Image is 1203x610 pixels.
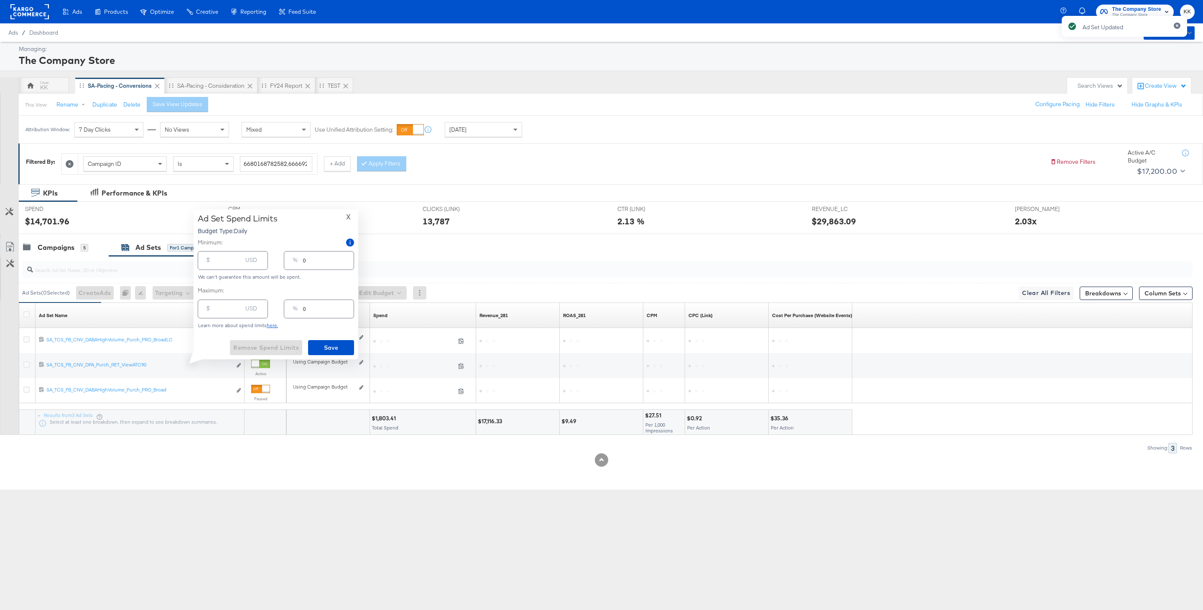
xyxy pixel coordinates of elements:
span: Per Action [771,424,794,431]
div: SA_TCS_FB_CNV_DPA_Purch_RET_ViewATC90 [46,361,232,368]
div: Cost Per Purchase (Website Events) [772,312,852,319]
button: Duplicate [92,101,117,109]
div: Attribution Window: [25,127,70,132]
span: Per 1,000 Impressions [645,422,673,434]
div: KK [40,84,48,91]
div: 2.13 % [617,215,645,227]
div: $17,116.33 [478,417,505,425]
span: Optimize [150,8,174,15]
div: % [289,254,301,269]
div: % [289,303,301,318]
div: $0.92 [687,414,704,422]
span: Reporting [240,8,266,15]
label: Active [251,371,270,376]
div: CPC (Link) [688,312,713,319]
div: $1,803.41 [372,414,398,422]
span: [PERSON_NAME] [1015,205,1078,213]
button: Delete [123,101,140,109]
div: SA_TCS_FB_CNV_DABAHighVolume_Purch_PRO_BroadLC [46,336,232,343]
button: X [343,213,354,220]
a: SA_TCS_FB_CNV_DABAHighVolume_Purch_PRO_BroadLC [46,336,232,345]
div: FY24 Report [270,82,302,90]
span: / [18,29,29,36]
a: SA_TCS_FB_CNV_DABAHighVolume_Purch_PRO_Broad [46,386,232,395]
a: ROAS_281 [563,312,586,319]
div: SA-Pacing - Consideration [177,82,245,90]
button: Configure Pacing [1030,97,1086,112]
div: Using Campaign Budget [293,384,357,390]
input: Enter a search term [240,156,312,172]
div: The Company Store [19,53,1193,67]
div: SA_TCS_FB_CNV_DABAHighVolume_Purch_PRO_Broad [46,386,232,393]
div: USD [242,254,260,269]
div: Performance & KPIs [102,188,167,198]
button: Remove Filters [1050,158,1096,166]
a: SA_TCS_FB_CNV_DPA_Purch_RET_ViewATC90 [46,361,232,370]
div: Drag to reorder tab [79,83,84,88]
a: The average cost you've paid to have 1,000 impressions of your ad. [647,312,657,319]
input: Search Ad Set Name, ID or Objective [33,258,1082,274]
a: The total amount spent to date. [373,312,387,319]
span: Feed Suite [288,8,316,15]
span: Ads [72,8,82,15]
div: $ [203,303,213,318]
a: The average cost for each link click you've received from your ad. [688,312,713,319]
div: 0 [120,286,135,300]
div: TEST [328,82,340,90]
div: 13,787 [423,215,450,227]
div: USD [242,303,260,318]
div: Ad Sets ( 0 Selected) [22,289,70,297]
button: Clear All Filters [1019,287,1073,300]
p: Budget Type: Daily [198,226,278,235]
span: [DATE] [449,126,466,133]
span: X [346,211,351,223]
a: Revenue_281 [479,312,508,319]
div: Drag to reorder tab [169,83,173,88]
span: KK [1183,7,1191,17]
label: Use Unified Attribution Setting: [315,126,393,134]
span: No Views [165,126,189,133]
span: Mixed [246,126,262,133]
label: Minimum: [198,239,223,247]
span: CPM [228,205,291,213]
div: Managing: [19,45,1193,53]
label: Paused [251,396,270,402]
div: for 1 Campaign [167,244,206,252]
a: Dashboard [29,29,58,36]
span: Total Spend [372,424,398,431]
div: CPM [647,312,657,319]
button: The Company StoreThe Company Store [1096,5,1174,19]
span: SPEND [25,205,88,213]
div: Drag to reorder tab [262,83,266,88]
div: 5 [81,244,88,252]
div: Using Campaign Budget [293,358,357,365]
span: CLICKS (LINK) [423,205,485,213]
button: Save [308,340,354,355]
div: Campaigns [38,243,74,252]
div: $29,863.09 [812,215,856,227]
span: CTR (LINK) [617,205,680,213]
div: KPIs [43,188,58,198]
span: Ads [8,29,18,36]
span: Save [311,343,351,353]
span: Is [178,160,182,168]
span: Per Action [687,424,710,431]
div: $35.36 [770,414,791,422]
div: Drag to reorder tab [319,83,324,88]
div: Ad Sets [135,243,161,252]
a: The average cost for each purchase tracked by your Custom Audience pixel on your website after pe... [772,312,852,319]
button: Rename [51,97,94,112]
div: Ad Set Updated [1083,23,1123,31]
label: Maximum: [198,287,354,295]
span: Clear All Filters [1022,288,1070,298]
span: 7 Day Clicks [79,126,111,133]
div: This View: [25,102,47,108]
span: REVENUE_LC [812,205,874,213]
div: $ [203,254,213,269]
span: The Company Store [1112,5,1161,14]
a: here. [267,322,278,328]
div: We can't guarantee this amount will be spent. [198,274,354,280]
button: + Add [324,156,351,171]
